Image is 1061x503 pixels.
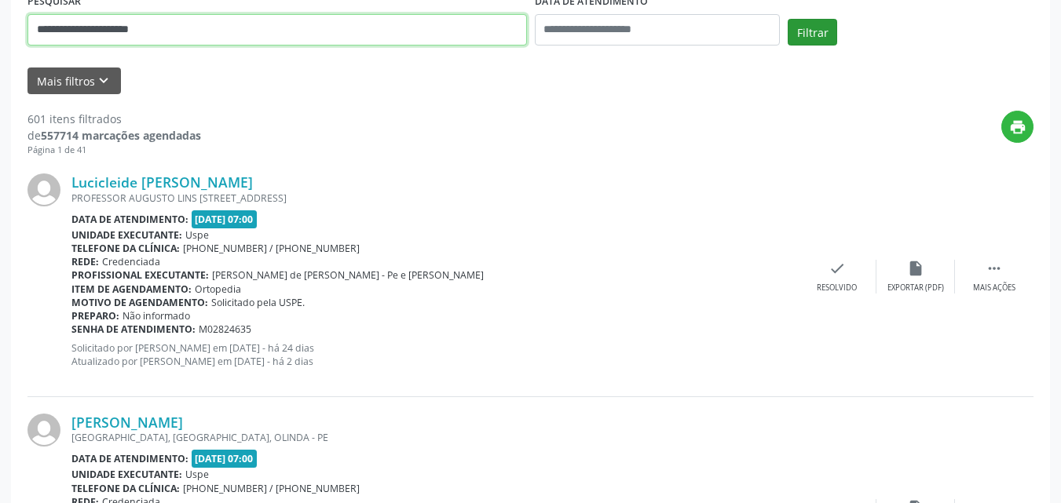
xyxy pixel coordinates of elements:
[71,482,180,495] b: Telefone da clínica:
[192,450,258,468] span: [DATE] 07:00
[192,210,258,228] span: [DATE] 07:00
[27,173,60,206] img: img
[183,242,360,255] span: [PHONE_NUMBER] / [PHONE_NUMBER]
[199,323,251,336] span: M02824635
[183,482,360,495] span: [PHONE_NUMBER] / [PHONE_NUMBER]
[817,282,857,293] div: Resolvido
[195,282,241,296] span: Ortopedia
[95,72,112,89] i: keyboard_arrow_down
[185,228,209,242] span: Uspe
[41,128,201,143] strong: 557714 marcações agendadas
[71,431,798,444] div: [GEOGRAPHIC_DATA], [GEOGRAPHIC_DATA], OLINDA - PE
[71,191,798,205] div: PROFESSOR AUGUSTO LINS [STREET_ADDRESS]
[71,213,188,226] b: Data de atendimento:
[27,67,121,95] button: Mais filtroskeyboard_arrow_down
[907,260,924,277] i: insert_drive_file
[211,296,305,309] span: Solicitado pela USPE.
[71,228,182,242] b: Unidade executante:
[973,282,1015,293] div: Mais ações
[788,19,837,46] button: Filtrar
[71,173,253,191] a: Lucicleide [PERSON_NAME]
[71,296,208,309] b: Motivo de agendamento:
[27,414,60,447] img: img
[71,323,196,336] b: Senha de atendimento:
[27,111,201,127] div: 601 itens filtrados
[887,282,944,293] div: Exportar (PDF)
[185,468,209,481] span: Uspe
[27,144,201,157] div: Página 1 de 41
[27,127,201,144] div: de
[829,260,846,277] i: check
[986,260,1003,277] i: 
[71,242,180,255] b: Telefone da clínica:
[71,255,99,268] b: Rede:
[71,282,192,296] b: Item de agendamento:
[71,309,119,323] b: Preparo:
[71,452,188,465] b: Data de atendimento:
[102,255,160,268] span: Credenciada
[71,268,209,282] b: Profissional executante:
[71,468,182,481] b: Unidade executante:
[1001,111,1034,143] button: print
[71,341,798,368] p: Solicitado por [PERSON_NAME] em [DATE] - há 24 dias Atualizado por [PERSON_NAME] em [DATE] - há 2...
[1009,118,1026,136] i: print
[212,268,484,282] span: [PERSON_NAME] de [PERSON_NAME] - Pe e [PERSON_NAME]
[71,414,183,431] a: [PERSON_NAME]
[123,309,190,323] span: Não informado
